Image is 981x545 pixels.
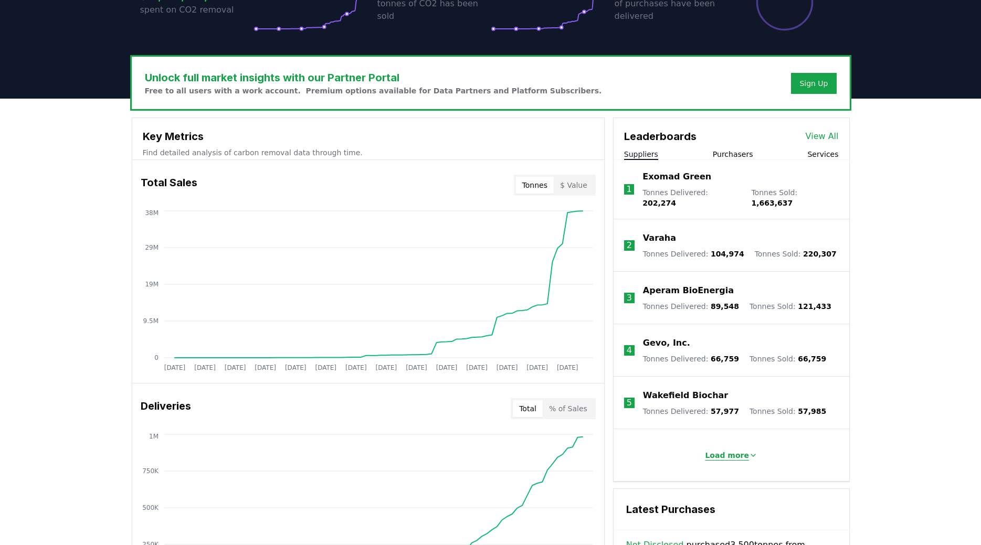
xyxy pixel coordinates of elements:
[705,450,749,461] p: Load more
[643,232,676,244] a: Varaha
[145,281,159,288] tspan: 19M
[143,129,594,144] h3: Key Metrics
[642,170,711,183] a: Exomad Green
[145,209,159,217] tspan: 38M
[194,364,216,371] tspan: [DATE]
[627,292,632,304] p: 3
[543,400,594,417] button: % of Sales
[516,177,554,194] button: Tonnes
[624,129,697,144] h3: Leaderboards
[751,199,793,207] span: 1,663,637
[255,364,276,371] tspan: [DATE]
[345,364,367,371] tspan: [DATE]
[791,73,836,94] button: Sign Up
[711,250,744,258] span: 104,974
[643,301,739,312] p: Tonnes Delivered :
[711,355,739,363] span: 66,759
[626,183,631,196] p: 1
[627,239,632,252] p: 2
[806,130,839,143] a: View All
[643,406,739,416] p: Tonnes Delivered :
[643,249,744,259] p: Tonnes Delivered :
[798,407,826,415] span: 57,985
[750,301,831,312] p: Tonnes Sold :
[624,149,658,159] button: Suppliers
[750,406,826,416] p: Tonnes Sold :
[375,364,397,371] tspan: [DATE]
[164,364,185,371] tspan: [DATE]
[224,364,246,371] tspan: [DATE]
[643,389,728,402] a: Wakefield Biochar
[143,147,594,158] p: Find detailed analysis of carbon removal data through time.
[145,244,159,251] tspan: 29M
[697,445,766,466] button: Load more
[145,86,602,96] p: Free to all users with a work account. Premium options available for Data Partners and Platform S...
[627,344,632,357] p: 4
[643,284,734,297] a: Aperam BioEnergia
[406,364,427,371] tspan: [DATE]
[145,70,602,86] h3: Unlock full market insights with our Partner Portal
[750,354,826,364] p: Tonnes Sold :
[711,302,739,311] span: 89,548
[149,433,159,440] tspan: 1M
[141,175,197,196] h3: Total Sales
[140,4,254,16] p: spent on CO2 removal
[554,177,594,194] button: $ Value
[496,364,518,371] tspan: [DATE]
[798,355,826,363] span: 66,759
[751,187,838,208] p: Tonnes Sold :
[556,364,578,371] tspan: [DATE]
[143,317,158,325] tspan: 9.5M
[642,199,676,207] span: 202,274
[626,501,837,517] h3: Latest Purchases
[627,397,632,409] p: 5
[284,364,306,371] tspan: [DATE]
[315,364,336,371] tspan: [DATE]
[803,250,837,258] span: 220,307
[436,364,457,371] tspan: [DATE]
[799,78,828,89] a: Sign Up
[711,407,739,415] span: 57,977
[466,364,488,371] tspan: [DATE]
[141,398,191,419] h3: Deliveries
[526,364,548,371] tspan: [DATE]
[142,504,159,511] tspan: 500K
[142,467,159,475] tspan: 750K
[798,302,831,311] span: 121,433
[713,149,753,159] button: Purchasers
[513,400,543,417] button: Total
[642,187,741,208] p: Tonnes Delivered :
[807,149,838,159] button: Services
[154,354,159,361] tspan: 0
[643,337,690,349] a: Gevo, Inc.
[755,249,837,259] p: Tonnes Sold :
[643,354,739,364] p: Tonnes Delivered :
